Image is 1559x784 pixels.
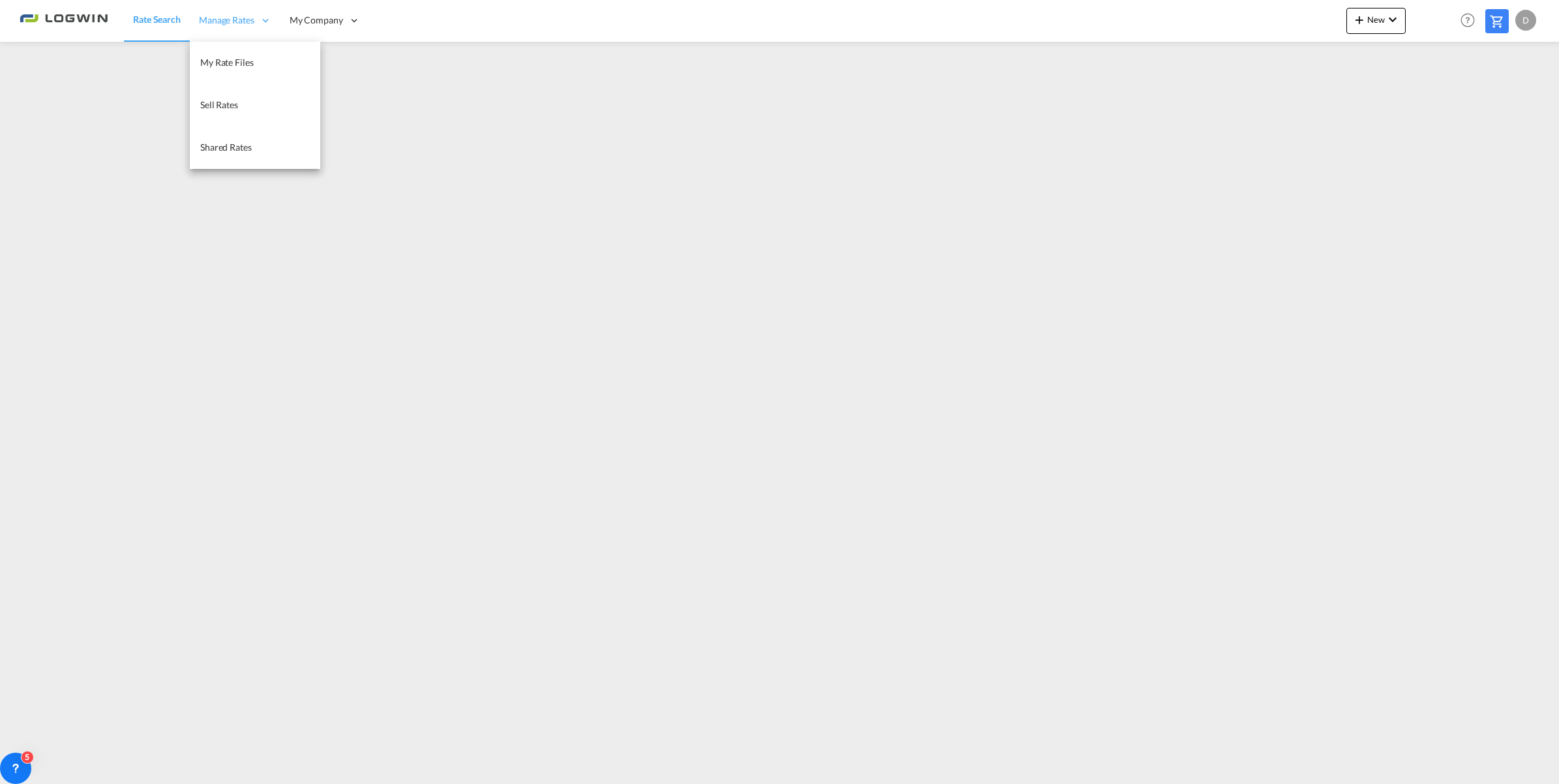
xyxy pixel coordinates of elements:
md-icon: icon-plus 400-fg [1352,12,1367,27]
div: D [1515,10,1536,31]
img: 2761ae10d95411efa20a1f5e0282d2d7.png [20,6,108,35]
a: Sell Rates [190,84,320,127]
div: Help [1457,9,1485,33]
span: Manage Rates [199,14,254,27]
span: Shared Rates [200,142,252,153]
span: New [1352,14,1400,25]
span: My Rate Files [200,57,254,68]
button: icon-plus 400-fgNewicon-chevron-down [1346,8,1406,34]
span: Help [1457,9,1479,31]
a: My Rate Files [190,42,320,84]
span: My Company [290,14,343,27]
span: Sell Rates [200,99,238,110]
span: Rate Search [133,14,181,25]
md-icon: icon-chevron-down [1385,12,1400,27]
a: Shared Rates [190,127,320,169]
